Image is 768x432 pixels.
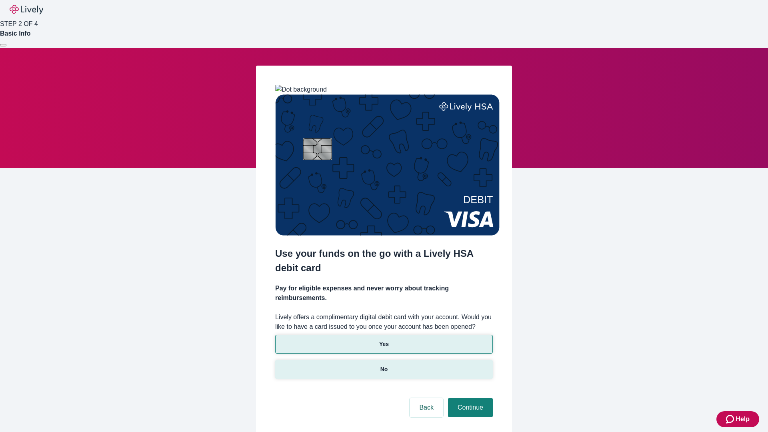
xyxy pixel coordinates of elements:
[275,360,493,379] button: No
[380,365,388,374] p: No
[410,398,443,417] button: Back
[275,246,493,275] h2: Use your funds on the go with a Lively HSA debit card
[275,85,327,94] img: Dot background
[275,312,493,332] label: Lively offers a complimentary digital debit card with your account. Would you like to have a card...
[275,335,493,354] button: Yes
[10,5,43,14] img: Lively
[275,284,493,303] h4: Pay for eligible expenses and never worry about tracking reimbursements.
[736,414,750,424] span: Help
[275,94,500,236] img: Debit card
[379,340,389,348] p: Yes
[448,398,493,417] button: Continue
[726,414,736,424] svg: Zendesk support icon
[716,411,759,427] button: Zendesk support iconHelp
